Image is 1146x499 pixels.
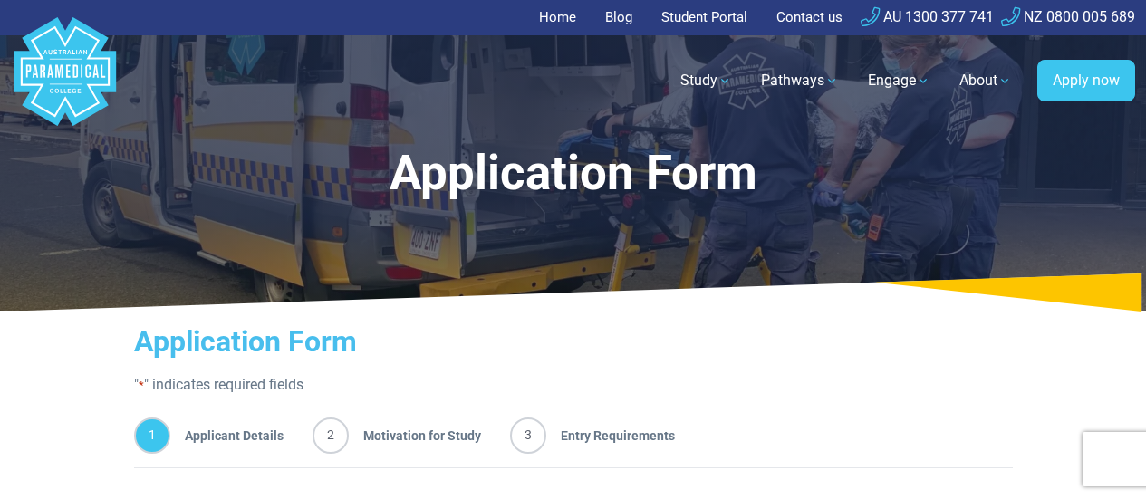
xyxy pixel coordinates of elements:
span: 2 [313,417,349,454]
span: Applicant Details [170,417,284,454]
a: About [949,55,1023,106]
a: NZ 0800 005 689 [1001,8,1135,25]
p: " " indicates required fields [134,374,1013,396]
h1: Application Form [151,145,995,202]
a: AU 1300 377 741 [861,8,994,25]
span: 3 [510,417,546,454]
a: Study [669,55,743,106]
span: 1 [134,417,170,454]
span: Motivation for Study [349,417,481,454]
a: Apply now [1037,60,1135,101]
h2: Application Form [134,324,1013,359]
a: Australian Paramedical College [11,35,120,127]
a: Pathways [750,55,850,106]
a: Engage [857,55,941,106]
span: Entry Requirements [546,417,675,454]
